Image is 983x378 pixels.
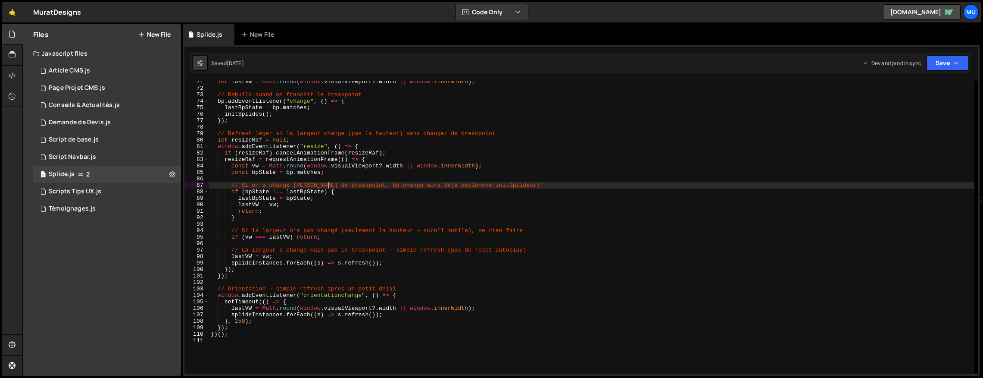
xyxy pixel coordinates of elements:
div: Saved [211,60,244,67]
div: 16543/44947.js [33,62,181,79]
button: New File [138,31,171,38]
div: 81 [184,143,209,150]
h2: Files [33,30,49,39]
div: 110 [184,331,209,337]
div: 107 [184,312,209,318]
div: 96 [184,240,209,247]
div: 105 [184,299,209,305]
div: 97 [184,247,209,253]
div: 98 [184,253,209,260]
div: 72 [184,85,209,91]
div: 75 [184,104,209,111]
div: 87 [184,182,209,189]
div: 77 [184,117,209,124]
div: 73 [184,91,209,98]
div: 16543/44961.js [33,114,181,131]
span: 1 [41,172,46,179]
div: 84 [184,163,209,169]
div: Script Navbar.js [49,153,96,161]
span: 2 [86,171,90,178]
button: Code Only [456,4,528,20]
div: 76 [184,111,209,117]
div: 92 [184,214,209,221]
div: Splide.js [197,30,222,39]
div: MuratDesigns [33,7,81,17]
div: 100 [184,266,209,273]
div: 80 [184,137,209,143]
div: Script de base.js [49,136,99,144]
div: 16543/44989.js [33,131,181,148]
div: 95 [184,234,209,240]
div: 88 [184,189,209,195]
a: Mu [963,4,979,20]
div: [DATE] [227,60,244,67]
div: 82 [184,150,209,156]
div: 86 [184,176,209,182]
div: 16543/44952.js [33,183,181,200]
div: 93 [184,221,209,227]
div: 79 [184,130,209,137]
div: 85 [184,169,209,176]
div: Javascript files [23,45,181,62]
div: Page Projet CMS.js [49,84,105,92]
div: 111 [184,337,209,344]
div: 102 [184,279,209,286]
div: 106 [184,305,209,312]
div: 16543/45039.js [33,79,181,97]
div: 101 [184,273,209,279]
div: 90 [184,202,209,208]
div: 108 [184,318,209,324]
button: Save [927,55,968,71]
div: 16543/44983.js [33,166,181,183]
div: 94 [184,227,209,234]
div: Témoignages.js [49,205,96,213]
a: 🤙 [2,2,23,22]
div: 16543/44987.js [33,148,181,166]
div: 103 [184,286,209,292]
a: [DOMAIN_NAME] [883,4,961,20]
div: 89 [184,195,209,202]
div: 104 [184,292,209,299]
div: New File [241,30,278,39]
div: Article CMS.js [49,67,90,75]
div: Conseils & Actualités.js [49,101,120,109]
div: 109 [184,324,209,331]
div: Demande de Devis.js [49,119,111,126]
div: 91 [184,208,209,214]
div: 16543/44950.js [33,200,181,217]
div: Splide.js [49,170,75,178]
div: 83 [184,156,209,163]
div: 78 [184,124,209,130]
div: 74 [184,98,209,104]
div: Dev and prod in sync [863,60,921,67]
div: 71 [184,79,209,85]
div: 16543/44953.js [33,97,181,114]
div: 99 [184,260,209,266]
div: Scripts Tips UX.js [49,188,101,195]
